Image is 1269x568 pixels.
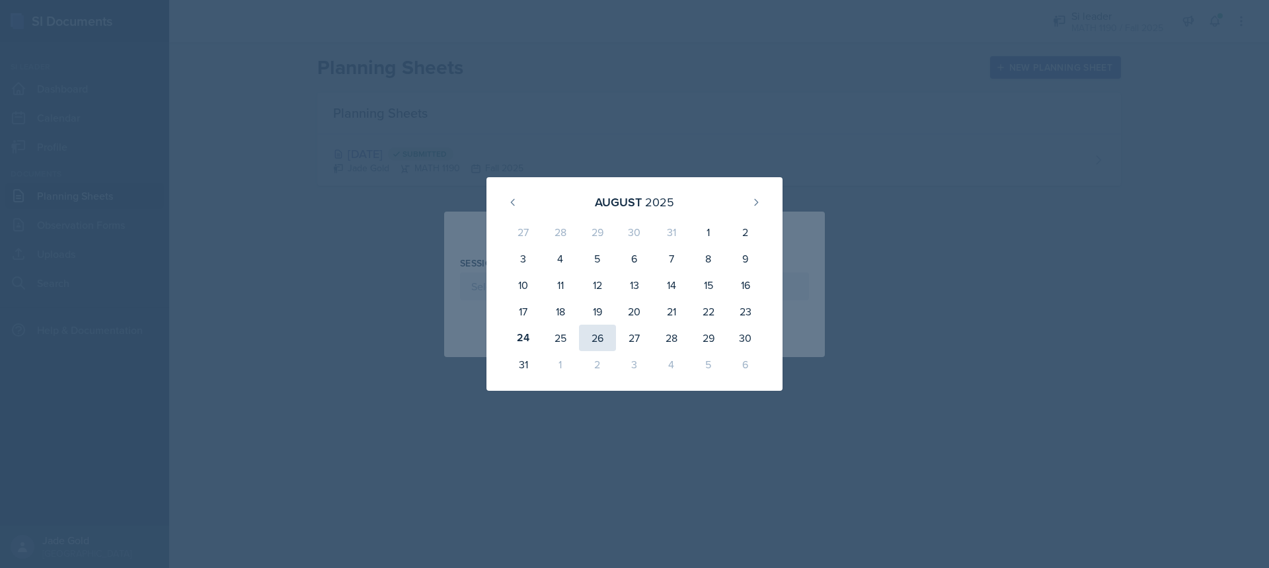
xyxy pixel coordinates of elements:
[727,351,764,378] div: 6
[616,219,653,245] div: 30
[653,325,690,351] div: 28
[616,245,653,272] div: 6
[653,219,690,245] div: 31
[505,245,542,272] div: 3
[653,298,690,325] div: 21
[542,298,579,325] div: 18
[542,245,579,272] div: 4
[542,272,579,298] div: 11
[690,245,727,272] div: 8
[616,272,653,298] div: 13
[505,325,542,351] div: 24
[616,298,653,325] div: 20
[579,272,616,298] div: 12
[690,351,727,378] div: 5
[616,325,653,351] div: 27
[616,351,653,378] div: 3
[542,351,579,378] div: 1
[727,325,764,351] div: 30
[690,272,727,298] div: 15
[579,298,616,325] div: 19
[579,325,616,351] div: 26
[505,298,542,325] div: 17
[579,351,616,378] div: 2
[595,193,642,211] div: August
[505,272,542,298] div: 10
[653,351,690,378] div: 4
[690,325,727,351] div: 29
[653,272,690,298] div: 14
[690,298,727,325] div: 22
[542,325,579,351] div: 25
[505,351,542,378] div: 31
[542,219,579,245] div: 28
[579,219,616,245] div: 29
[653,245,690,272] div: 7
[727,219,764,245] div: 2
[645,193,674,211] div: 2025
[727,272,764,298] div: 16
[505,219,542,245] div: 27
[579,245,616,272] div: 5
[727,298,764,325] div: 23
[727,245,764,272] div: 9
[690,219,727,245] div: 1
